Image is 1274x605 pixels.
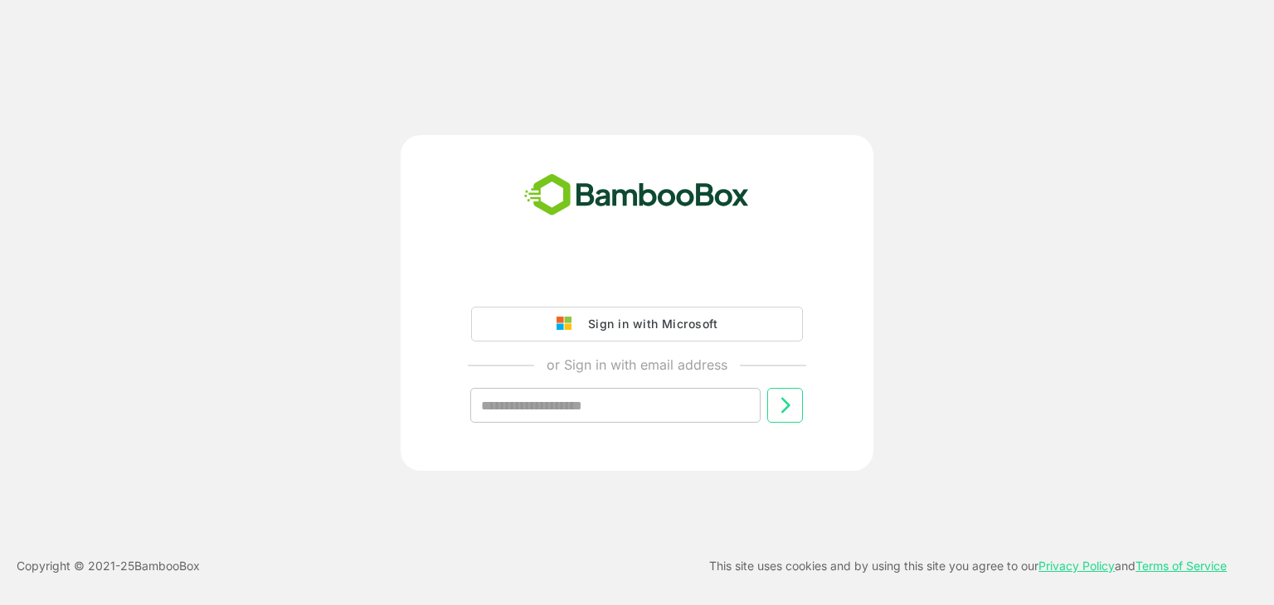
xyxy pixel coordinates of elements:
[471,307,803,341] button: Sign in with Microsoft
[1135,559,1227,573] a: Terms of Service
[557,317,580,332] img: google
[17,556,200,576] p: Copyright © 2021- 25 BambooBox
[1038,559,1115,573] a: Privacy Policy
[580,313,717,335] div: Sign in with Microsoft
[463,260,811,297] iframe: Sign in with Google Button
[547,355,727,375] p: or Sign in with email address
[515,168,758,223] img: bamboobox
[709,556,1227,576] p: This site uses cookies and by using this site you agree to our and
